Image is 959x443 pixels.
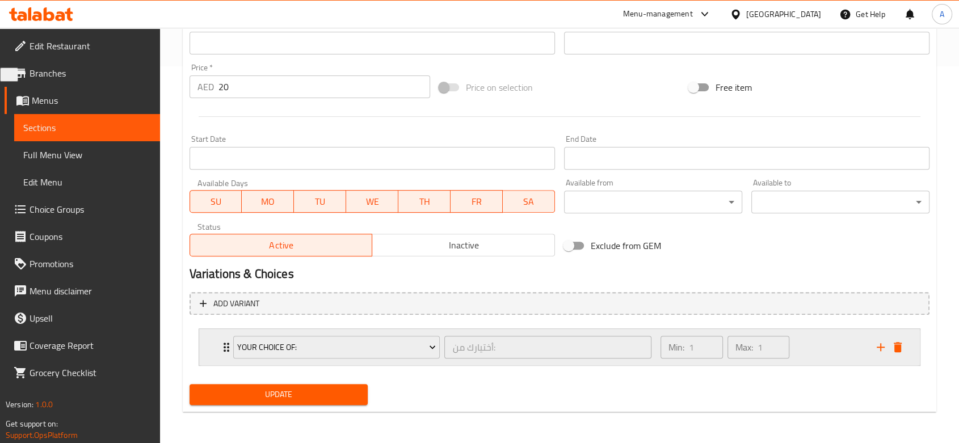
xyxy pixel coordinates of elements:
[591,239,661,252] span: Exclude from GEM
[190,384,368,405] button: Update
[197,80,214,94] p: AED
[30,339,151,352] span: Coverage Report
[507,193,550,210] span: SA
[213,297,259,311] span: Add variant
[403,193,446,210] span: TH
[5,196,160,223] a: Choice Groups
[30,366,151,379] span: Grocery Checklist
[6,397,33,412] span: Version:
[233,336,440,358] button: your choice of:
[190,324,929,370] li: Expand
[377,237,550,254] span: Inactive
[32,94,151,107] span: Menus
[872,339,889,356] button: add
[190,265,929,282] h2: Variations & Choices
[30,284,151,298] span: Menu disclaimer
[5,87,160,114] a: Menus
[5,250,160,277] a: Promotions
[190,292,929,315] button: Add variant
[889,339,906,356] button: delete
[218,75,430,98] input: Please enter price
[455,193,498,210] span: FR
[5,359,160,386] a: Grocery Checklist
[5,332,160,359] a: Coverage Report
[30,257,151,271] span: Promotions
[30,66,151,80] span: Branches
[30,230,151,243] span: Coupons
[35,397,53,412] span: 1.0.0
[298,193,342,210] span: TU
[14,114,160,141] a: Sections
[242,190,294,213] button: MO
[294,190,346,213] button: TU
[195,193,238,210] span: SU
[199,387,359,402] span: Update
[351,193,394,210] span: WE
[5,305,160,332] a: Upsell
[5,223,160,250] a: Coupons
[503,190,555,213] button: SA
[14,168,160,196] a: Edit Menu
[30,311,151,325] span: Upsell
[5,277,160,305] a: Menu disclaimer
[623,7,693,21] div: Menu-management
[246,193,289,210] span: MO
[23,148,151,162] span: Full Menu View
[190,190,242,213] button: SU
[237,340,436,355] span: your choice of:
[746,8,821,20] div: [GEOGRAPHIC_DATA]
[6,416,58,431] span: Get support on:
[716,81,752,94] span: Free item
[466,81,533,94] span: Price on selection
[751,191,929,213] div: ​
[5,60,160,87] a: Branches
[195,237,368,254] span: Active
[940,8,944,20] span: A
[398,190,451,213] button: TH
[372,234,555,256] button: Inactive
[199,329,920,365] div: Expand
[23,175,151,189] span: Edit Menu
[346,190,398,213] button: WE
[735,340,753,354] p: Max:
[668,340,684,354] p: Min:
[23,121,151,134] span: Sections
[14,141,160,168] a: Full Menu View
[30,202,151,216] span: Choice Groups
[451,190,503,213] button: FR
[6,428,78,442] a: Support.OpsPlatform
[564,191,742,213] div: ​
[190,234,373,256] button: Active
